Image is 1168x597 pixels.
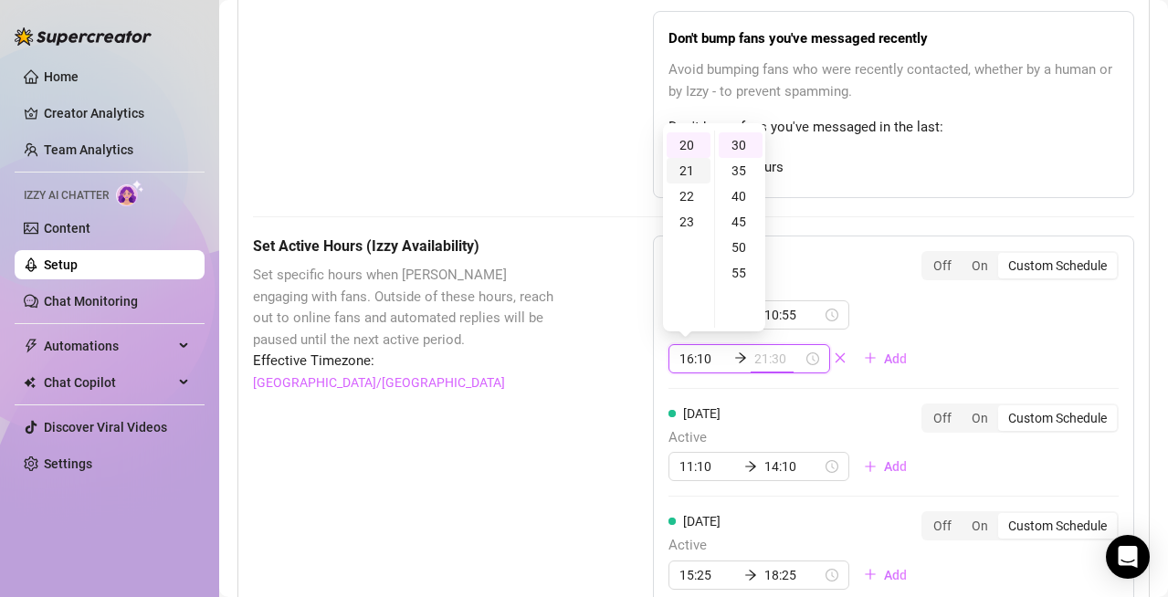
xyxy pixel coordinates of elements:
[719,209,763,235] div: 45
[749,157,784,179] span: hours
[719,132,763,158] div: 30
[668,30,928,47] strong: Don't bump fans you've messaged recently
[849,344,921,373] button: Add
[921,511,1119,540] div: segmented control
[15,27,152,46] img: logo-BBDzfeDw.svg
[668,535,921,557] span: Active
[744,569,757,581] span: arrow-right
[44,294,138,309] a: Chat Monitoring
[253,351,562,372] span: Effective Timezone:
[667,209,710,235] div: 23
[754,349,803,369] input: End time
[668,275,921,297] span: Active
[923,253,962,278] div: Off
[44,142,133,157] a: Team Analytics
[668,117,1119,139] span: Don't bump fans you've messaged in the last:
[44,257,78,272] a: Setup
[44,456,92,471] a: Settings
[44,420,167,435] a: Discover Viral Videos
[962,405,998,431] div: On
[998,405,1117,431] div: Custom Schedule
[849,560,921,590] button: Add
[764,456,822,477] input: End time
[719,260,763,286] div: 55
[679,456,737,477] input: Start time
[253,265,562,351] span: Set specific hours when [PERSON_NAME] engaging with fans. Outside of these hours, reach out to on...
[667,158,710,183] div: 21
[253,372,505,393] a: [GEOGRAPHIC_DATA]/[GEOGRAPHIC_DATA]
[921,251,1119,280] div: segmented control
[719,158,763,183] div: 35
[998,253,1117,278] div: Custom Schedule
[923,405,962,431] div: Off
[44,368,174,397] span: Chat Copilot
[668,59,1119,102] span: Avoid bumping fans who were recently contacted, whether by a human or by Izzy - to prevent spamming.
[923,513,962,539] div: Off
[667,183,710,209] div: 22
[24,187,109,204] span: Izzy AI Chatter
[24,376,36,389] img: Chat Copilot
[884,459,907,474] span: Add
[764,305,822,325] input: End time
[849,452,921,481] button: Add
[884,568,907,582] span: Add
[884,351,907,366] span: Add
[744,460,757,473] span: arrow-right
[719,235,763,260] div: 50
[921,403,1119,433] div: segmented control
[962,253,998,278] div: On
[44,69,79,84] a: Home
[683,514,721,529] span: [DATE]
[44,221,90,236] a: Content
[834,351,847,364] span: close
[864,568,877,581] span: plus
[683,406,721,421] span: [DATE]
[864,460,877,473] span: plus
[679,349,728,369] input: Start time
[1106,535,1150,579] div: Open Intercom Messenger
[253,236,562,257] h5: Set Active Hours (Izzy Availability)
[962,513,998,539] div: On
[719,183,763,209] div: 40
[116,180,144,206] img: AI Chatter
[734,351,747,364] span: arrow-right
[668,427,921,449] span: Active
[44,331,174,361] span: Automations
[667,132,710,158] div: 20
[44,99,190,128] a: Creator Analytics
[679,565,737,585] input: Start time
[998,513,1117,539] div: Custom Schedule
[24,339,38,353] span: thunderbolt
[864,351,877,364] span: plus
[764,565,822,585] input: End time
